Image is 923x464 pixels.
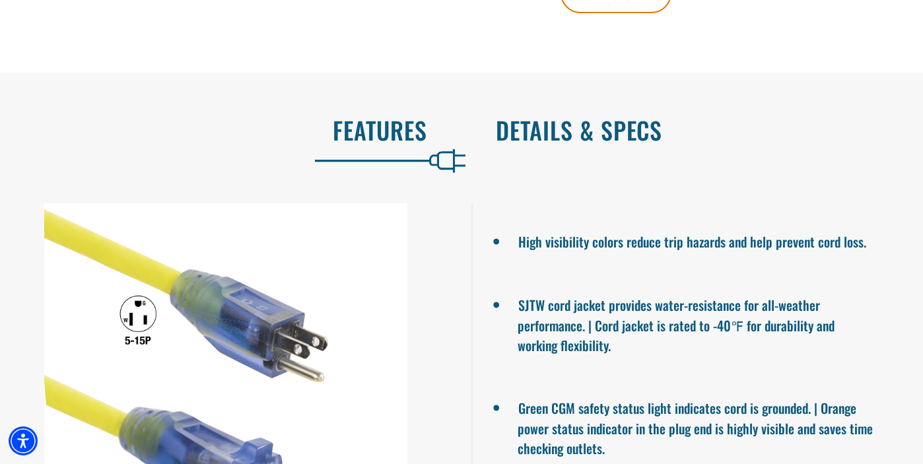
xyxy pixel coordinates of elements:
li: SJTW cord jacket provides water-resistance for all-weather performance. | Cord jacket is rated to... [518,292,877,355]
li: Green CGM safety status light indicates cord is grounded. | Orange power status indicator in the ... [518,395,877,458]
h2: Features [28,116,427,144]
li: High visibility colors reduce trip hazards and help prevent cord loss. [518,228,877,252]
h2: Details & Specs [496,116,895,144]
div: Accessibility Menu [9,426,38,455]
